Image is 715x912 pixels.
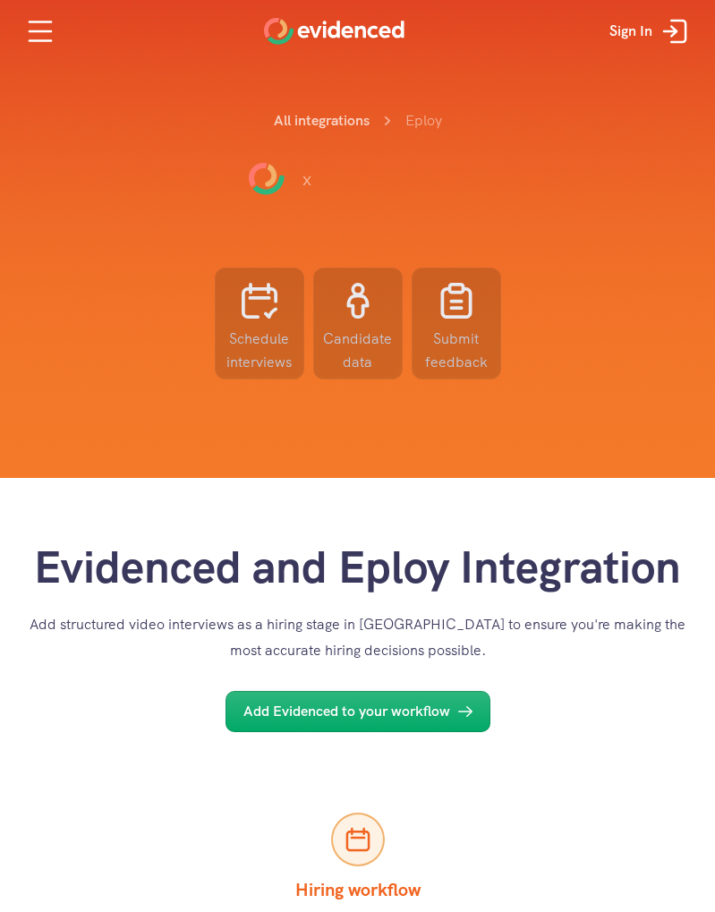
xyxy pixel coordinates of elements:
[226,691,490,732] a: Add Evidenced to your workflow
[421,328,492,373] p: Submit feedback
[13,541,702,594] h1: Evidenced and Eploy Integration
[596,4,706,58] a: Sign In
[405,109,442,132] p: Eploy
[243,700,450,723] p: Add Evidenced to your workflow
[609,20,652,43] p: Sign In
[302,165,311,193] h5: x
[264,18,404,45] a: Home
[13,612,702,664] p: Add structured video interviews as a hiring stage in [GEOGRAPHIC_DATA] to ensure you're making th...
[295,878,421,901] strong: Hiring workflow
[322,328,394,373] p: Candidate data
[224,328,295,373] p: Schedule interviews
[274,111,370,130] a: All integrations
